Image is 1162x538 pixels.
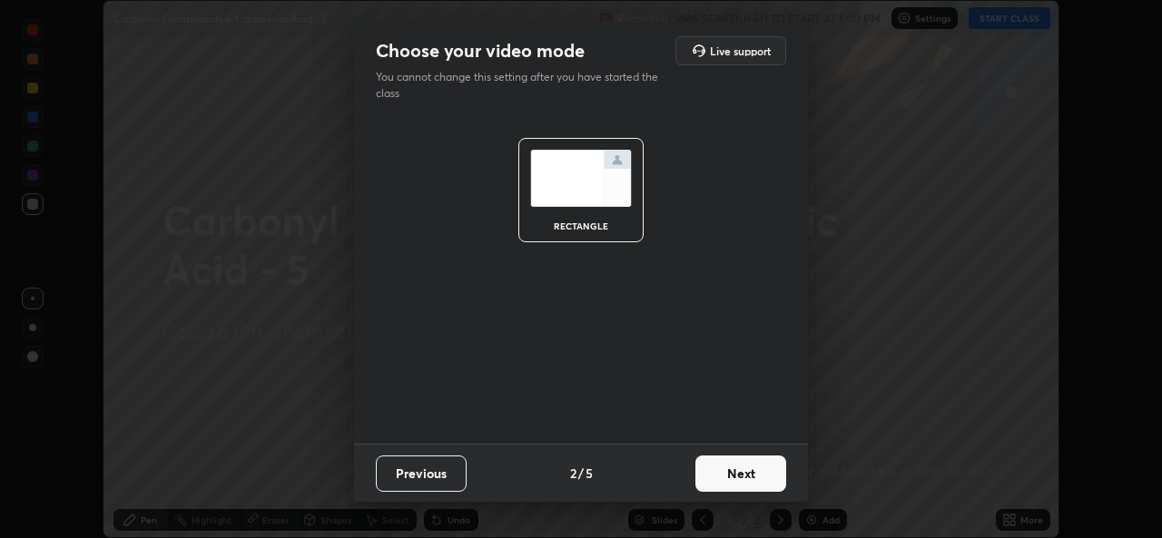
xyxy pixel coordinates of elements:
[710,45,771,56] h5: Live support
[695,455,786,492] button: Next
[586,464,593,483] h4: 5
[530,150,632,207] img: normalScreenIcon.ae25ed63.svg
[578,464,584,483] h4: /
[570,464,576,483] h4: 2
[376,39,585,63] h2: Choose your video mode
[376,69,670,102] p: You cannot change this setting after you have started the class
[376,455,467,492] button: Previous
[545,221,617,230] div: rectangle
